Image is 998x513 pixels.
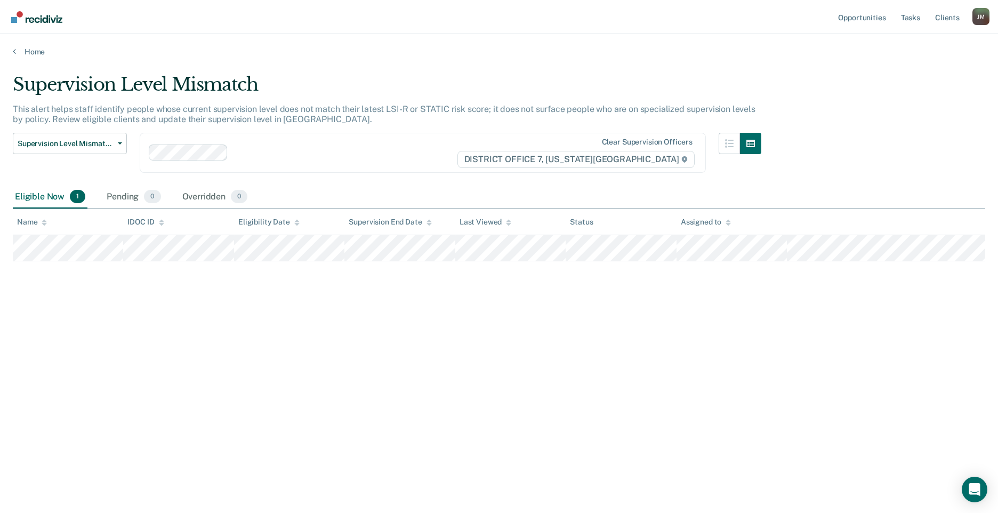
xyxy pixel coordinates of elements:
div: Name [17,218,47,227]
div: Last Viewed [460,218,511,227]
span: DISTRICT OFFICE 7, [US_STATE][GEOGRAPHIC_DATA] [457,151,695,168]
span: 0 [231,190,247,204]
span: Supervision Level Mismatch [18,139,114,148]
img: Recidiviz [11,11,62,23]
div: Eligible Now1 [13,186,87,209]
div: J M [972,8,989,25]
span: 0 [144,190,160,204]
button: Supervision Level Mismatch [13,133,127,154]
span: 1 [70,190,85,204]
div: Assigned to [681,218,731,227]
p: This alert helps staff identify people whose current supervision level does not match their lates... [13,104,755,124]
div: Status [570,218,593,227]
a: Home [13,47,985,57]
div: Pending0 [104,186,163,209]
div: IDOC ID [127,218,164,227]
div: Clear supervision officers [602,138,693,147]
div: Supervision End Date [349,218,431,227]
button: Profile dropdown button [972,8,989,25]
div: Supervision Level Mismatch [13,74,761,104]
div: Open Intercom Messenger [962,477,987,502]
div: Eligibility Date [238,218,300,227]
div: Overridden0 [180,186,250,209]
